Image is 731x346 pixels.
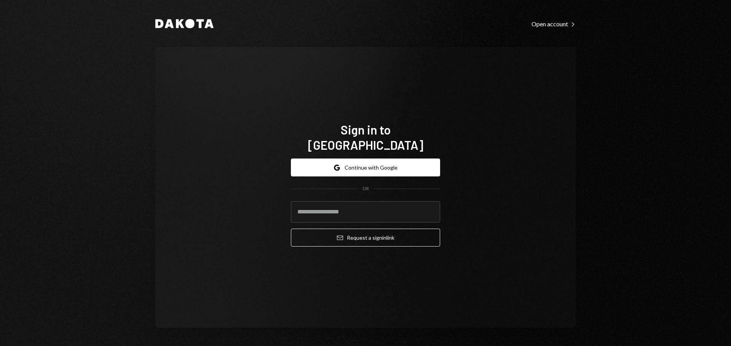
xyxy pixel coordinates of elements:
[531,19,576,28] a: Open account
[291,229,440,247] button: Request a signinlink
[362,186,369,192] div: OR
[291,159,440,176] button: Continue with Google
[291,122,440,152] h1: Sign in to [GEOGRAPHIC_DATA]
[531,20,576,28] div: Open account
